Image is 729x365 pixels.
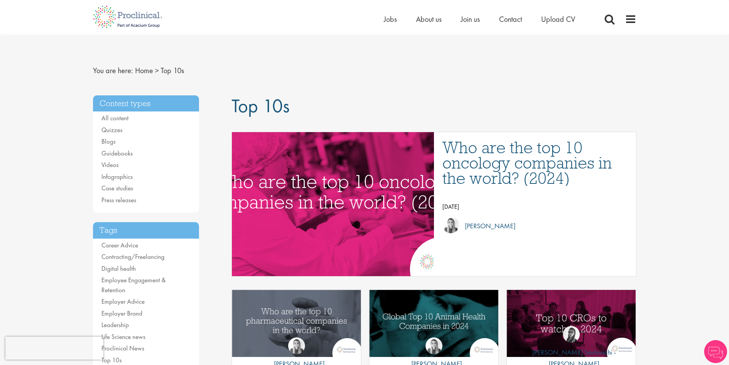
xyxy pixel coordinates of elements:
[232,290,361,357] img: Top 10 pharmaceutical companies in the world 2025
[161,65,184,75] span: Top 10s
[5,337,103,360] iframe: reCAPTCHA
[459,220,515,232] p: [PERSON_NAME]
[101,149,133,157] a: Guidebooks
[369,290,498,357] img: Global Top 10 Animal Health Companies in 2024
[101,356,122,364] a: Top 10s
[507,290,636,357] img: Top 10 CROs to watch in 2024
[101,297,145,306] a: Employer Advice
[288,337,305,354] img: Hannah Burke
[442,216,628,236] a: Hannah Burke [PERSON_NAME]
[507,290,636,358] a: Link to a post
[232,93,290,118] span: Top 10s
[101,137,116,146] a: Blogs
[93,95,199,112] h3: Content types
[101,126,122,134] a: Quizzes
[101,114,129,122] a: All content
[416,14,442,24] a: About us
[101,276,166,294] a: Employee Engagement & Retention
[101,264,136,273] a: Digital health
[541,14,575,24] a: Upload CV
[155,65,159,75] span: >
[135,65,153,75] a: breadcrumb link
[232,132,434,276] a: Link to a post
[563,326,580,343] img: Theodora Savlovschi - Wicks
[93,65,133,75] span: You are here:
[442,216,459,233] img: Hannah Burke
[101,196,136,204] a: Press releases
[101,184,133,192] a: Case studies
[101,160,119,169] a: Videos
[232,290,361,358] a: Link to a post
[93,222,199,239] h3: Tags
[101,332,145,341] a: Life Science news
[101,344,144,352] a: Proclinical News
[442,201,628,213] p: [DATE]
[426,337,442,354] img: Hannah Burke
[101,309,142,318] a: Employer Brand
[384,14,397,24] a: Jobs
[461,14,480,24] a: Join us
[101,172,133,181] a: Infographics
[704,340,727,363] img: Chatbot
[442,140,628,186] a: Who are the top 10 oncology companies in the world? (2024)
[499,14,522,24] a: Contact
[101,321,129,329] a: Leadership
[101,252,165,261] a: Contracting/Freelancing
[369,290,498,358] a: Link to a post
[101,241,138,249] a: Career Advice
